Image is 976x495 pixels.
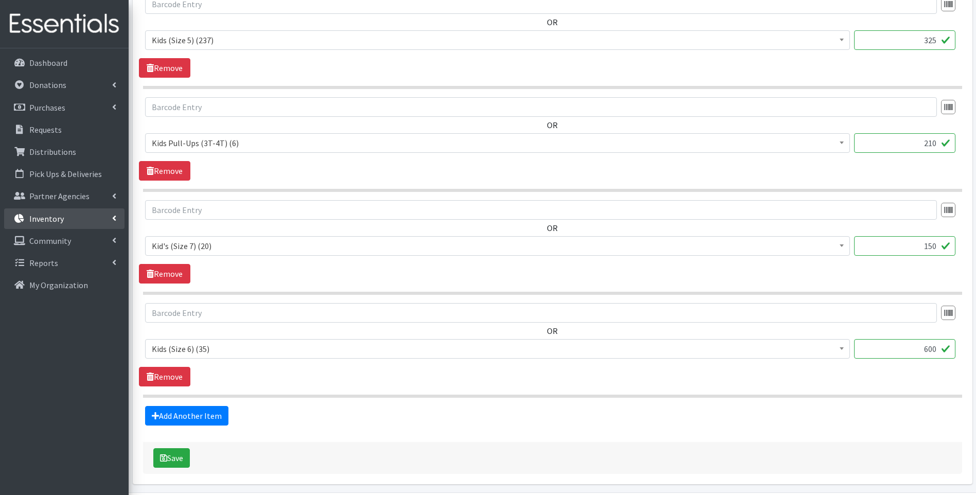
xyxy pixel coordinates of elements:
[29,80,66,90] p: Donations
[29,102,65,113] p: Purchases
[547,222,558,234] label: OR
[152,136,843,150] span: Kids Pull-Ups (3T-4T) (6)
[4,119,125,140] a: Requests
[29,169,102,179] p: Pick Ups & Deliveries
[152,239,843,253] span: Kid's (Size 7) (20)
[4,142,125,162] a: Distributions
[854,339,955,359] input: Quantity
[29,214,64,224] p: Inventory
[139,264,190,284] a: Remove
[4,275,125,295] a: My Organization
[4,7,125,41] img: HumanEssentials
[139,367,190,386] a: Remove
[29,125,62,135] p: Requests
[4,186,125,206] a: Partner Agencies
[4,208,125,229] a: Inventory
[139,58,190,78] a: Remove
[29,280,88,290] p: My Organization
[4,164,125,184] a: Pick Ups & Deliveries
[854,236,955,256] input: Quantity
[4,253,125,273] a: Reports
[4,75,125,95] a: Donations
[4,52,125,73] a: Dashboard
[145,30,850,50] span: Kids (Size 5) (237)
[547,325,558,337] label: OR
[153,448,190,468] button: Save
[145,133,850,153] span: Kids Pull-Ups (3T-4T) (6)
[29,236,71,246] p: Community
[145,200,937,220] input: Barcode Entry
[29,147,76,157] p: Distributions
[145,303,937,323] input: Barcode Entry
[547,16,558,28] label: OR
[29,191,90,201] p: Partner Agencies
[139,161,190,181] a: Remove
[145,97,937,117] input: Barcode Entry
[145,339,850,359] span: Kids (Size 6) (35)
[145,236,850,256] span: Kid's (Size 7) (20)
[29,58,67,68] p: Dashboard
[4,97,125,118] a: Purchases
[547,119,558,131] label: OR
[152,342,843,356] span: Kids (Size 6) (35)
[4,231,125,251] a: Community
[29,258,58,268] p: Reports
[152,33,843,47] span: Kids (Size 5) (237)
[854,30,955,50] input: Quantity
[854,133,955,153] input: Quantity
[145,406,228,426] a: Add Another Item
